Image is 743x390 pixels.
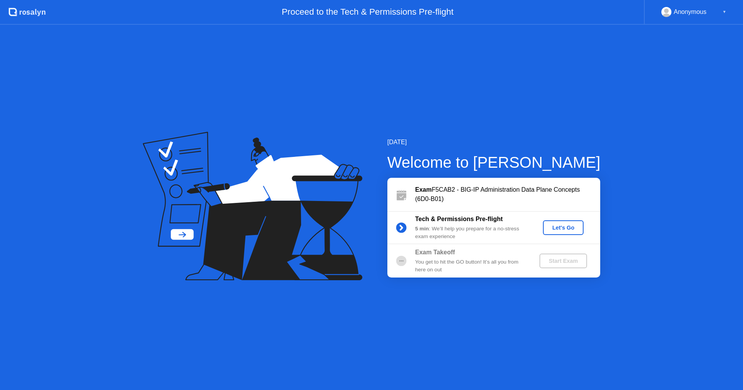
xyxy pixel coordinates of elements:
button: Start Exam [539,254,587,268]
div: Start Exam [543,258,584,264]
div: [DATE] [387,138,601,147]
button: Let's Go [543,220,584,235]
b: 5 min [415,226,429,232]
b: Exam Takeoff [415,249,455,255]
div: ▼ [722,7,726,17]
div: Welcome to [PERSON_NAME] [387,151,601,174]
div: Anonymous [674,7,707,17]
b: Exam [415,186,432,193]
div: F5CAB2 - BIG-IP Administration Data Plane Concepts (6D0-B01) [415,185,600,204]
b: Tech & Permissions Pre-flight [415,216,503,222]
div: : We’ll help you prepare for a no-stress exam experience [415,225,527,241]
div: You get to hit the GO button! It’s all you from here on out [415,258,527,274]
div: Let's Go [546,225,580,231]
